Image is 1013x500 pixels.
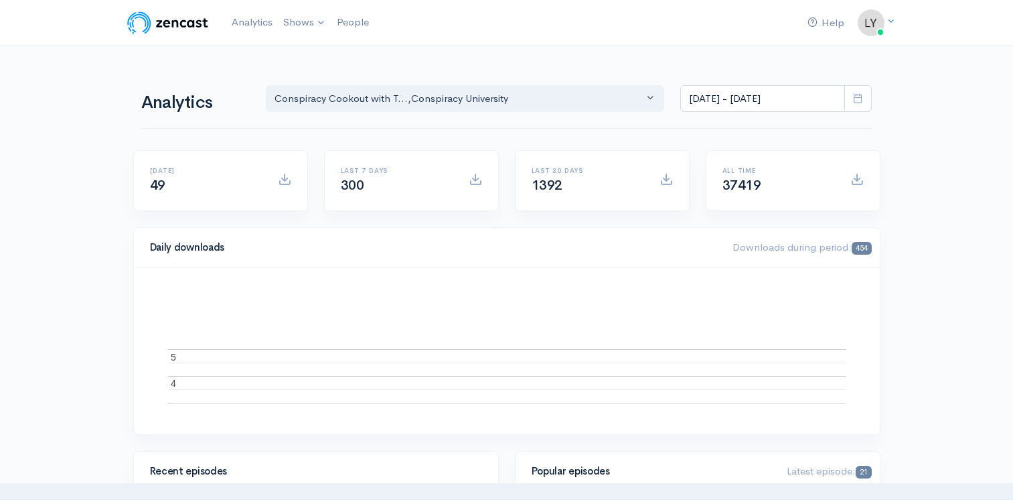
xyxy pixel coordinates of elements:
a: Help [802,9,850,38]
h4: Popular episodes [532,466,771,477]
h6: Last 7 days [341,167,453,174]
span: 21 [856,466,871,479]
span: Latest episode: [787,464,871,477]
a: Shows [278,8,331,38]
h4: Recent episodes [150,466,474,477]
a: Analytics [226,8,278,37]
a: People [331,8,374,37]
h6: Last 30 days [532,167,643,174]
h1: Analytics [141,93,250,113]
span: 37419 [722,177,761,194]
span: 49 [150,177,165,194]
button: Conspiracy Cookout with T..., Conspiracy University [266,85,665,113]
span: Downloads during period: [732,241,871,253]
span: 1392 [532,177,562,194]
h4: Daily downloads [150,242,717,253]
text: 4 [171,378,176,389]
text: 5 [171,351,176,362]
input: analytics date range selector [680,85,845,113]
h6: [DATE] [150,167,262,174]
img: ZenCast Logo [125,9,210,36]
span: 454 [852,242,871,255]
svg: A chart. [150,284,864,418]
img: ... [858,9,884,36]
h6: All time [722,167,834,174]
span: 300 [341,177,364,194]
div: Conspiracy Cookout with T... , Conspiracy University [275,91,644,107]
